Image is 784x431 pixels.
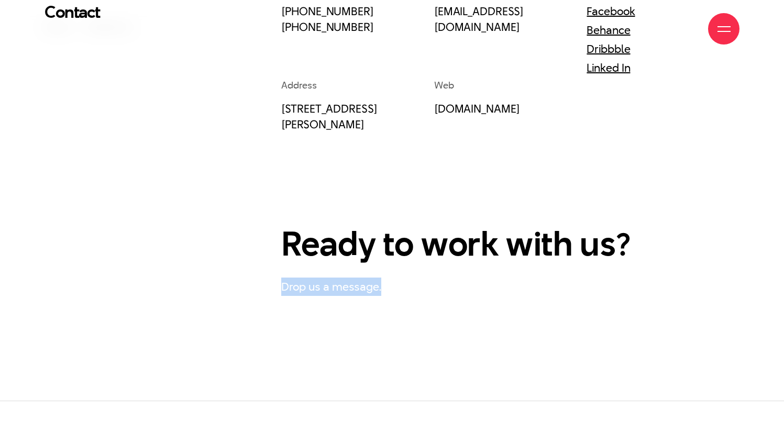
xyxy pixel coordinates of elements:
h2: Ready to work with us? [281,226,670,262]
span: Address [281,79,316,92]
a: Linked In [587,60,630,75]
p: Drop us a message. [281,278,739,296]
a: [DOMAIN_NAME] [434,101,520,116]
span: Web [434,79,454,92]
a: [STREET_ADDRESS][PERSON_NAME] [281,101,377,132]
